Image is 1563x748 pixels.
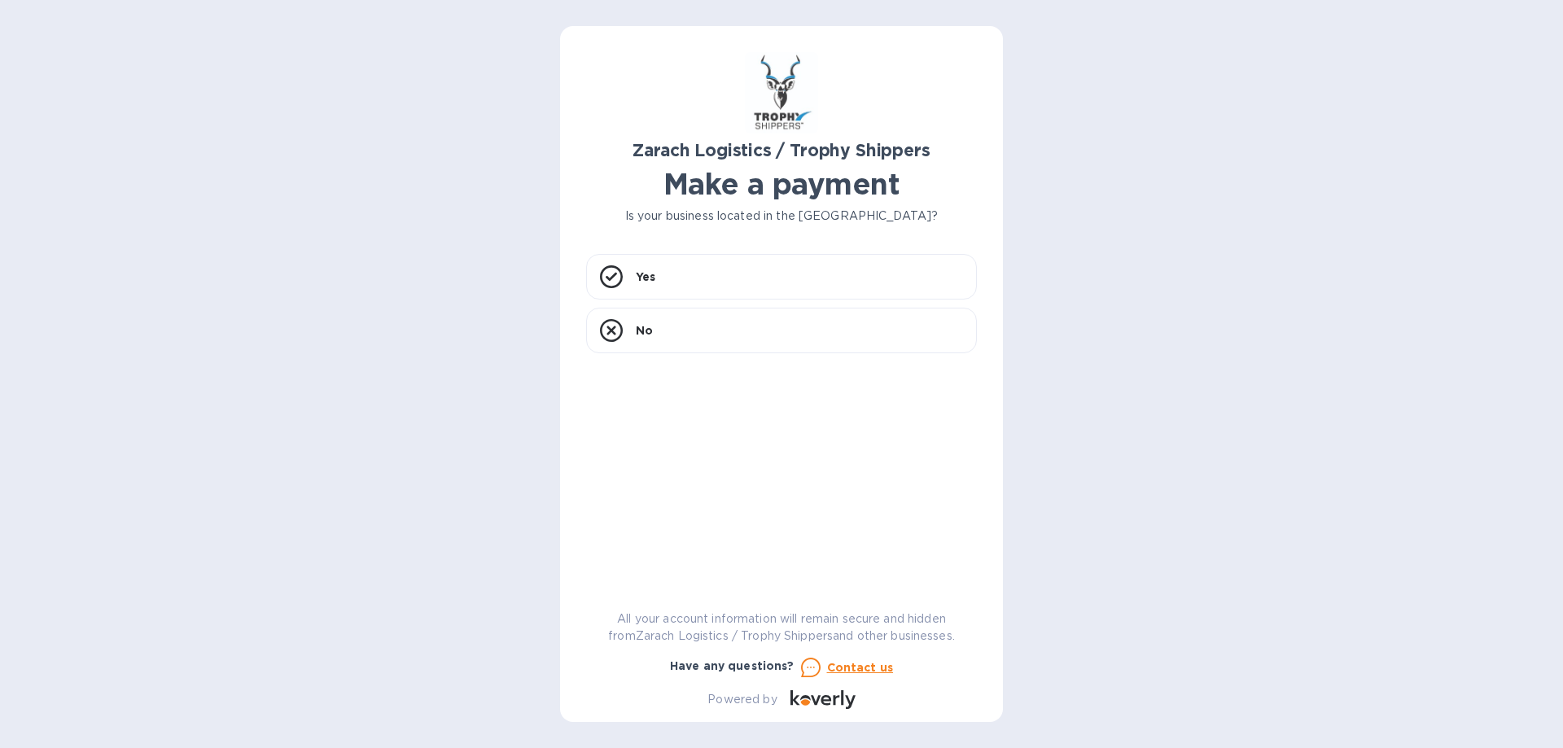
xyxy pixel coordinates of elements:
[827,661,894,674] u: Contact us
[633,140,930,160] b: Zarach Logistics / Trophy Shippers
[707,691,777,708] p: Powered by
[586,167,977,201] h1: Make a payment
[586,610,977,645] p: All your account information will remain secure and hidden from Zarach Logistics / Trophy Shipper...
[636,322,653,339] p: No
[670,659,795,672] b: Have any questions?
[636,269,655,285] p: Yes
[586,208,977,225] p: Is your business located in the [GEOGRAPHIC_DATA]?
